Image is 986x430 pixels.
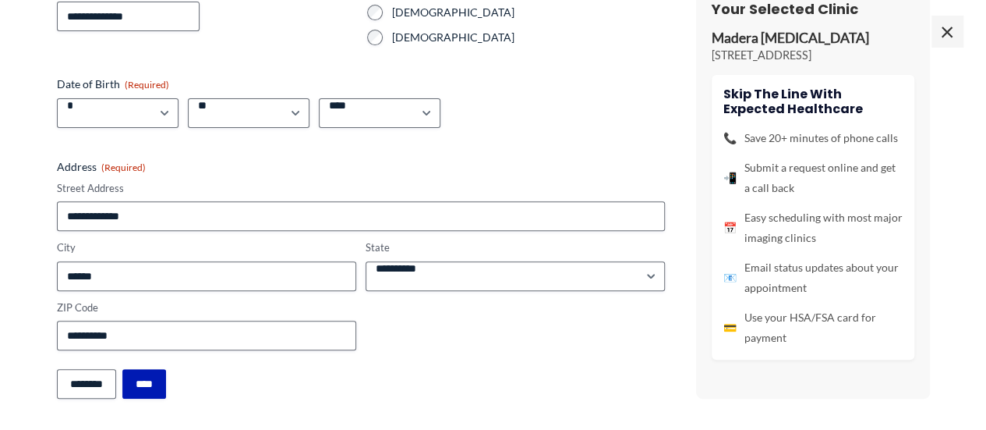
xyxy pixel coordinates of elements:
[366,240,665,255] label: State
[723,158,903,198] li: Submit a request online and get a call back
[723,218,737,238] span: 📅
[712,30,914,48] p: Madera [MEDICAL_DATA]
[57,159,146,175] legend: Address
[57,240,356,255] label: City
[723,128,737,148] span: 📞
[392,30,665,45] label: [DEMOGRAPHIC_DATA]
[57,76,169,92] legend: Date of Birth
[723,87,903,116] h4: Skip the line with Expected Healthcare
[57,181,665,196] label: Street Address
[101,162,146,173] span: (Required)
[723,208,903,248] li: Easy scheduling with most major imaging clinics
[57,300,356,315] label: ZIP Code
[723,168,737,188] span: 📲
[723,258,903,298] li: Email status updates about your appointment
[392,5,665,20] label: [DEMOGRAPHIC_DATA]
[931,16,963,47] span: ×
[712,48,914,63] p: [STREET_ADDRESS]
[723,318,737,338] span: 💳
[723,128,903,148] li: Save 20+ minutes of phone calls
[125,79,169,91] span: (Required)
[723,307,903,348] li: Use your HSA/FSA card for payment
[723,268,737,288] span: 📧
